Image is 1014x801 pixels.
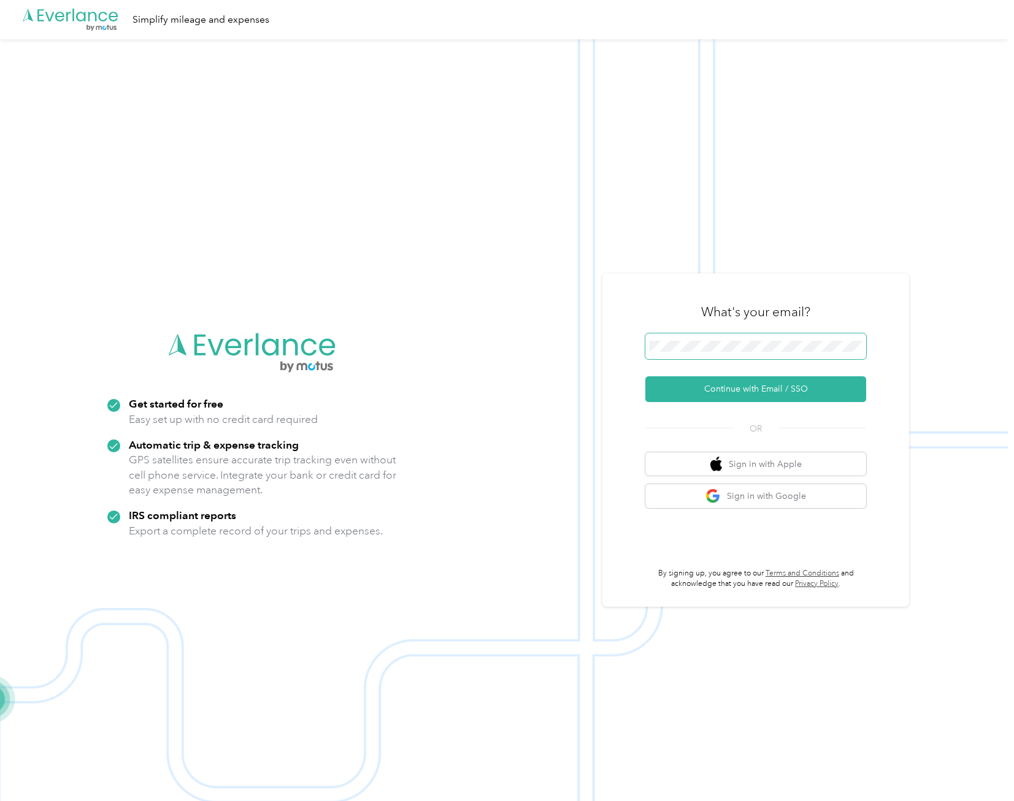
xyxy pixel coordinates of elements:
[129,452,397,498] p: GPS satellites ensure accurate trip tracking even without cell phone service. Integrate your bank...
[129,397,223,410] strong: Get started for free
[645,452,866,476] button: apple logoSign in with Apple
[705,488,721,504] img: google logo
[133,12,269,28] div: Simplify mileage and expenses
[129,509,236,522] strong: IRS compliant reports
[645,568,866,590] p: By signing up, you agree to our and acknowledge that you have read our .
[734,422,777,435] span: OR
[129,523,383,539] p: Export a complete record of your trips and expenses.
[129,438,299,451] strong: Automatic trip & expense tracking
[645,484,866,508] button: google logoSign in with Google
[710,457,723,472] img: apple logo
[129,412,318,427] p: Easy set up with no credit card required
[645,376,866,402] button: Continue with Email / SSO
[766,569,839,578] a: Terms and Conditions
[701,303,810,321] h3: What's your email?
[795,579,839,588] a: Privacy Policy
